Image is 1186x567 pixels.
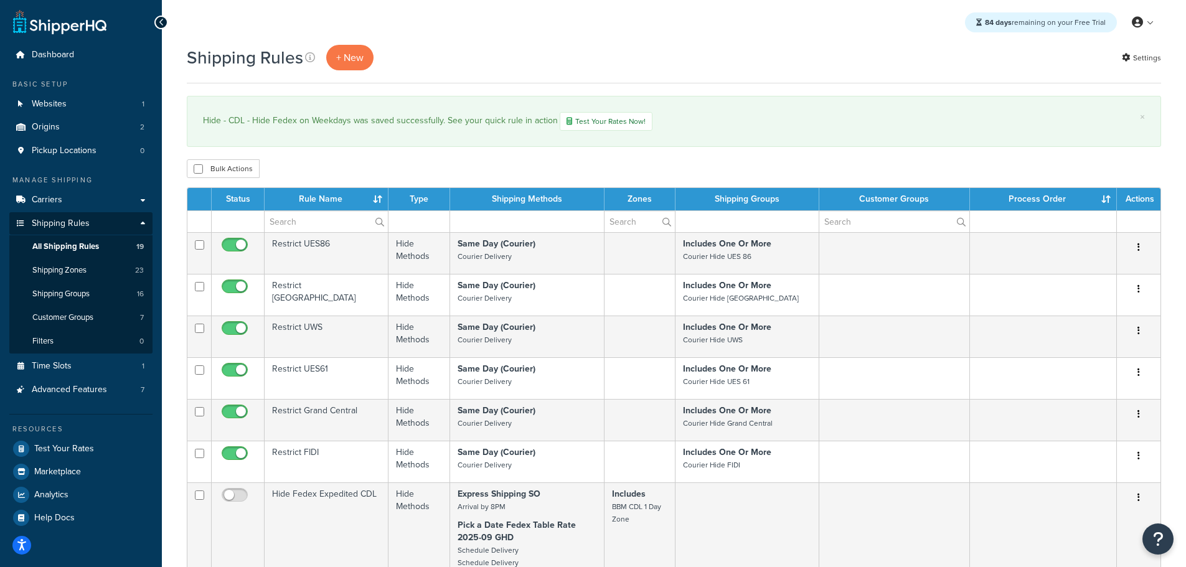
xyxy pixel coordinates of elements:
[9,259,153,282] a: Shipping Zones 23
[9,116,153,139] li: Origins
[32,361,72,372] span: Time Slots
[1122,49,1161,67] a: Settings
[32,146,96,156] span: Pickup Locations
[9,189,153,212] a: Carriers
[612,487,646,500] strong: Includes
[458,237,535,250] strong: Same Day (Courier)
[612,501,661,525] small: BBM CDL 1 Day Zone
[265,232,388,274] td: Restrict UES86
[203,112,1145,131] div: Hide - CDL - Hide Fedex on Weekdays was saved successfully. See your quick rule in action
[9,139,153,162] li: Pickup Locations
[9,438,153,460] a: Test Your Rates
[9,235,153,258] a: All Shipping Rules 19
[9,79,153,90] div: Basic Setup
[683,237,771,250] strong: Includes One Or More
[458,251,512,262] small: Courier Delivery
[9,212,153,235] a: Shipping Rules
[32,122,60,133] span: Origins
[9,175,153,185] div: Manage Shipping
[265,188,388,210] th: Rule Name : activate to sort column ascending
[9,93,153,116] li: Websites
[1117,188,1160,210] th: Actions
[32,336,54,347] span: Filters
[9,484,153,506] a: Analytics
[137,289,144,299] span: 16
[683,418,773,429] small: Courier Hide Grand Central
[142,99,144,110] span: 1
[9,283,153,306] a: Shipping Groups 16
[819,211,969,232] input: Search
[34,467,81,477] span: Marketplace
[458,518,576,544] strong: Pick a Date Fedex Table Rate 2025-09 GHD
[9,355,153,378] li: Time Slots
[142,361,144,372] span: 1
[9,378,153,401] li: Advanced Features
[34,490,68,500] span: Analytics
[9,139,153,162] a: Pickup Locations 0
[458,501,506,512] small: Arrival by 8PM
[140,312,144,323] span: 7
[458,446,535,459] strong: Same Day (Courier)
[265,399,388,441] td: Restrict Grand Central
[9,461,153,483] a: Marketplace
[9,212,153,354] li: Shipping Rules
[458,362,535,375] strong: Same Day (Courier)
[9,306,153,329] li: Customer Groups
[1140,112,1145,122] a: ×
[135,265,144,276] span: 23
[9,507,153,529] a: Help Docs
[9,235,153,258] li: All Shipping Rules
[388,274,450,316] td: Hide Methods
[9,93,153,116] a: Websites 1
[683,251,751,262] small: Courier Hide UES 86
[9,116,153,139] a: Origins 2
[985,17,1012,28] strong: 84 days
[32,312,93,323] span: Customer Groups
[560,112,652,131] a: Test Your Rates Now!
[9,378,153,401] a: Advanced Features 7
[683,293,799,304] small: Courier Hide [GEOGRAPHIC_DATA]
[187,159,260,178] button: Bulk Actions
[605,188,675,210] th: Zones
[458,376,512,387] small: Courier Delivery
[9,306,153,329] a: Customer Groups 7
[265,357,388,399] td: Restrict UES61
[683,404,771,417] strong: Includes One Or More
[9,330,153,353] li: Filters
[458,404,535,417] strong: Same Day (Courier)
[970,188,1117,210] th: Process Order : activate to sort column ascending
[450,188,605,210] th: Shipping Methods
[388,441,450,482] td: Hide Methods
[9,283,153,306] li: Shipping Groups
[32,289,90,299] span: Shipping Groups
[32,218,90,229] span: Shipping Rules
[683,321,771,334] strong: Includes One Or More
[458,279,535,292] strong: Same Day (Courier)
[32,385,107,395] span: Advanced Features
[32,50,74,60] span: Dashboard
[388,357,450,399] td: Hide Methods
[683,376,750,387] small: Courier Hide UES 61
[212,188,265,210] th: Status
[265,274,388,316] td: Restrict [GEOGRAPHIC_DATA]
[605,211,675,232] input: Search
[683,459,740,471] small: Courier Hide FIDI
[965,12,1117,32] div: remaining on your Free Trial
[9,355,153,378] a: Time Slots 1
[9,259,153,282] li: Shipping Zones
[187,45,303,70] h1: Shipping Rules
[9,424,153,434] div: Resources
[265,441,388,482] td: Restrict FIDI
[136,241,144,252] span: 19
[326,45,374,70] p: + New
[458,321,535,334] strong: Same Day (Courier)
[388,232,450,274] td: Hide Methods
[458,334,512,345] small: Courier Delivery
[265,316,388,357] td: Restrict UWS
[32,241,99,252] span: All Shipping Rules
[9,44,153,67] a: Dashboard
